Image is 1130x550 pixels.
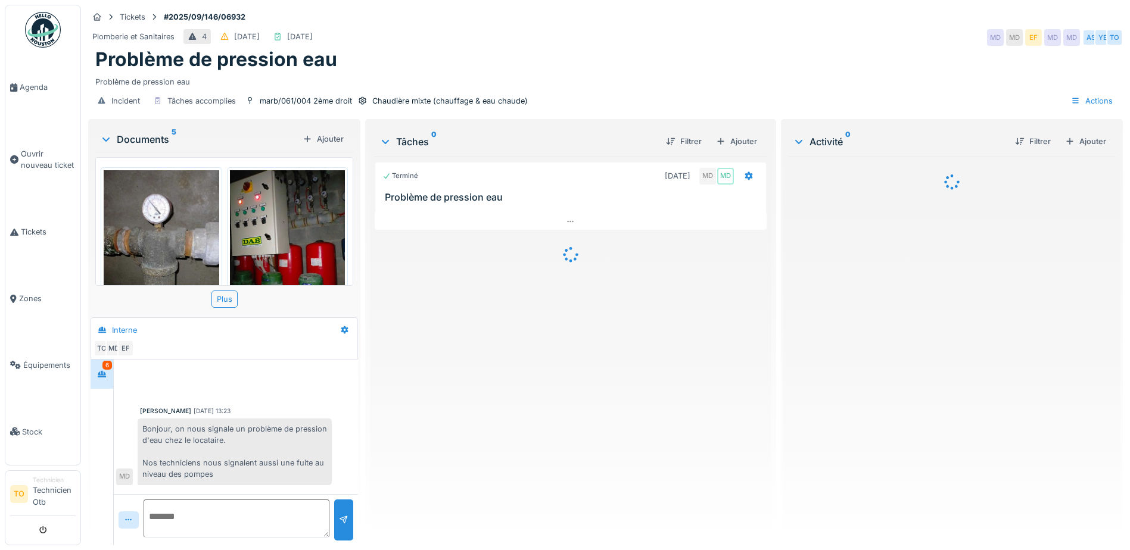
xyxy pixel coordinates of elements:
a: TO TechnicienTechnicien Otb [10,476,76,515]
div: Filtrer [1010,133,1056,149]
div: Problème de pression eau [95,71,1116,87]
div: MD [1044,29,1061,46]
img: seoseqajqm98aj330swgm325sqvw [104,170,219,324]
span: Zones [19,293,76,304]
span: Stock [22,426,76,437]
div: MD [105,340,122,357]
li: Technicien Otb [33,476,76,512]
a: Zones [5,265,80,332]
strong: #2025/09/146/06932 [159,11,250,23]
span: Ouvrir nouveau ticket [21,148,76,171]
div: MD [987,29,1004,46]
div: TO [94,340,110,357]
div: Plomberie et Sanitaires [92,31,175,42]
li: TO [10,485,28,503]
a: Tickets [5,199,80,265]
sup: 0 [845,135,851,149]
sup: 0 [431,135,437,149]
div: marb/061/004 2ème droit [260,95,352,107]
div: Plus [211,290,238,308]
a: Ouvrir nouveau ticket [5,121,80,199]
div: MD [116,468,133,485]
div: MD [1006,29,1023,46]
div: Chaudière mixte (chauffage & eau chaude) [372,95,528,107]
div: Actions [1066,92,1118,110]
div: Technicien [33,476,76,485]
div: Interne [112,324,137,336]
img: Badge_color-CXgf-gQk.svg [25,12,61,48]
div: 6 [102,361,112,370]
div: [DATE] [234,31,260,42]
a: Agenda [5,54,80,121]
div: Filtrer [661,133,706,149]
div: [DATE] 13:23 [194,407,231,415]
h3: Problème de pression eau [385,192,761,203]
div: [DATE] [287,31,313,42]
div: Activité [793,135,1006,149]
div: EF [117,340,134,357]
div: YE [1094,29,1111,46]
div: Bonjour, on nous signale un problème de pression d'eau chez le locataire. Nos techniciens nous si... [138,418,332,485]
div: MD [1063,29,1080,46]
img: g7di609v9y9ta40uavg0qti7ezzo [230,170,345,324]
a: Équipements [5,332,80,398]
span: Équipements [23,360,76,371]
div: Incident [111,95,140,107]
div: Terminé [382,171,418,181]
div: AS [1082,29,1099,46]
span: Tickets [21,226,76,237]
div: MD [717,168,734,185]
div: Ajouter [711,133,762,149]
div: MD [699,168,716,185]
div: Ajouter [298,131,348,147]
div: EF [1025,29,1042,46]
span: Agenda [20,82,76,93]
div: Tâches [379,135,656,149]
div: 4 [202,31,207,42]
div: TO [1106,29,1123,46]
a: Stock [5,398,80,465]
div: Documents [100,132,298,146]
div: Tâches accomplies [167,95,236,107]
div: Tickets [120,11,145,23]
div: [PERSON_NAME] [140,407,191,415]
h1: Problème de pression eau [95,48,337,71]
div: [DATE] [665,170,690,182]
sup: 5 [172,132,176,146]
div: Ajouter [1060,133,1111,149]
